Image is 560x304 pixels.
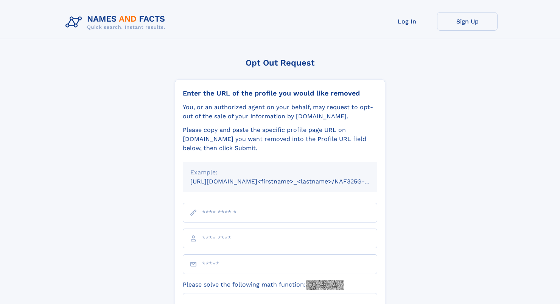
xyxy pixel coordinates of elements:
[175,58,385,67] div: Opt Out Request
[376,12,437,31] a: Log In
[190,168,370,177] div: Example:
[183,125,377,153] div: Please copy and paste the specific profile page URL on [DOMAIN_NAME] you want removed into the Pr...
[183,280,344,290] label: Please solve the following math function:
[437,12,498,31] a: Sign Up
[190,178,392,185] small: [URL][DOMAIN_NAME]<firstname>_<lastname>/NAF325G-xxxxxxxx
[183,103,377,121] div: You, or an authorized agent on your behalf, may request to opt-out of the sale of your informatio...
[183,89,377,97] div: Enter the URL of the profile you would like removed
[62,12,171,33] img: Logo Names and Facts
